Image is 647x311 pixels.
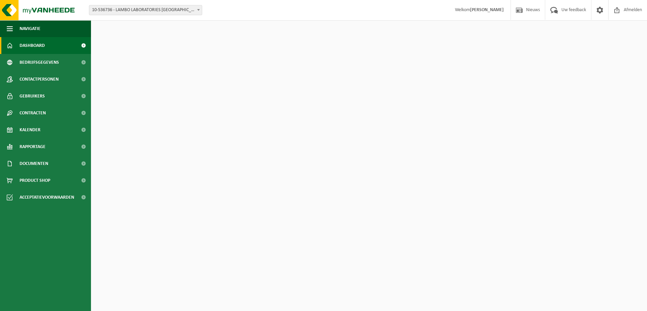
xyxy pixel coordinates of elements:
span: Acceptatievoorwaarden [20,189,74,206]
span: Dashboard [20,37,45,54]
span: Rapportage [20,138,45,155]
span: 10-536736 - LAMBO LABORATORIES NV - WIJNEGEM [89,5,202,15]
span: Contracten [20,105,46,121]
span: Navigatie [20,20,40,37]
span: Kalender [20,121,40,138]
span: Documenten [20,155,48,172]
span: Contactpersonen [20,71,59,88]
span: Gebruikers [20,88,45,105]
span: Product Shop [20,172,50,189]
strong: [PERSON_NAME] [470,7,504,12]
span: Bedrijfsgegevens [20,54,59,71]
